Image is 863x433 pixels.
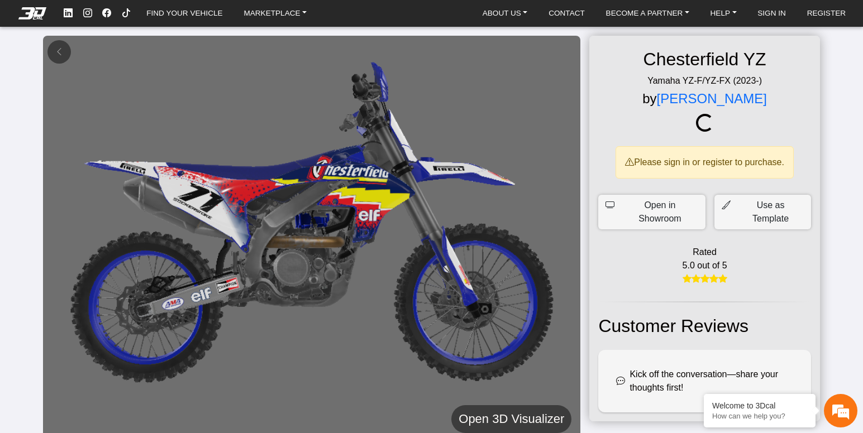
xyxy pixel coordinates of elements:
[622,199,698,225] span: Open in Showroom
[239,6,311,21] a: MARKETPLACE
[803,6,851,21] a: REGISTER
[712,412,807,420] p: How can we help you?
[459,409,564,429] h5: Open 3D Visualizer
[753,6,790,21] a: SIGN IN
[638,74,771,88] span: Yamaha YZ-F/YZ-FX (2023-)
[12,57,29,74] div: Navigation go back
[478,6,532,21] a: ABOUT US
[451,405,571,433] button: Open 3D Visualizer
[142,6,227,21] a: FIND YOUR VEHICLE
[6,349,75,357] span: Conversation
[714,195,811,229] button: Use as Template
[712,401,807,410] div: Welcome to 3Dcal
[706,6,741,21] a: HELP
[6,291,213,330] textarea: Type your message and hit 'Enter'
[598,311,810,341] h2: Customer Reviews
[544,6,589,21] a: CONTACT
[683,259,727,272] span: 5.0 out of 5
[657,91,767,106] a: [PERSON_NAME]
[642,88,767,110] h4: by
[616,146,794,179] div: Please sign in or register to purchase.
[75,59,204,73] div: Chat with us now
[75,330,144,364] div: FAQs
[693,246,717,259] span: Rated
[630,368,793,394] span: Kick off the conversation—share your thoughts first!
[635,45,775,74] h2: Chesterfield YZ
[183,6,210,32] div: Minimize live chat window
[602,6,694,21] a: BECOME A PARTNER
[144,330,213,364] div: Articles
[598,195,705,229] button: Open in Showroom
[65,131,154,237] span: We're online!
[737,199,803,225] span: Use as Template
